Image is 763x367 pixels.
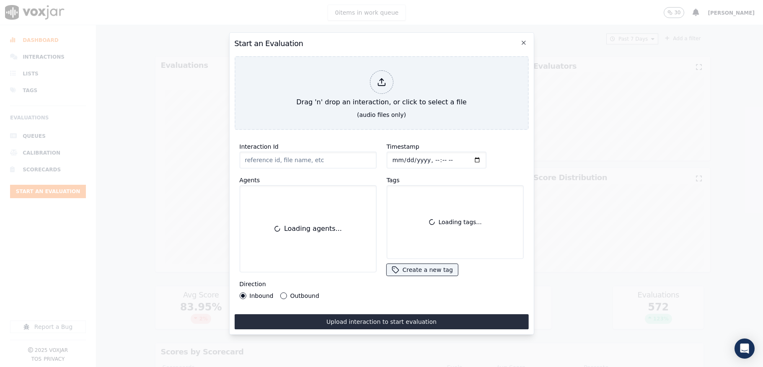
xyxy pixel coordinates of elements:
[234,38,528,49] h2: Start an Evaluation
[234,56,528,130] button: Drag 'n' drop an interaction, or click to select a file (audio files only)
[249,293,273,299] label: Inbound
[390,189,520,255] div: Loading tags...
[234,314,528,329] button: Upload interaction to start evaluation
[245,191,371,267] div: Loading agents...
[386,177,399,183] label: Tags
[735,339,755,359] div: Open Intercom Messenger
[239,177,260,183] label: Agents
[293,67,470,111] div: Drag 'n' drop an interaction, or click to select a file
[386,143,419,150] label: Timestamp
[357,111,406,119] div: (audio files only)
[290,293,319,299] label: Outbound
[239,152,376,168] input: reference id, file name, etc
[386,264,458,276] button: Create a new tag
[239,281,266,287] label: Direction
[239,143,278,150] label: Interaction Id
